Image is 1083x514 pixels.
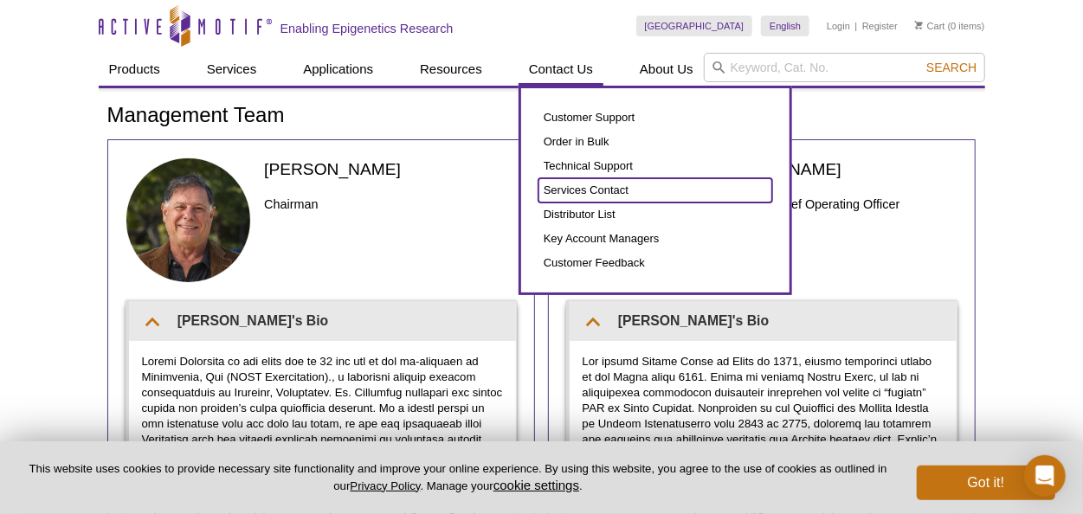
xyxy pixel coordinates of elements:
a: [GEOGRAPHIC_DATA] [636,16,753,36]
a: Cart [915,20,945,32]
h3: President & Chief Operating Officer [705,194,957,215]
h2: Enabling Epigenetics Research [280,21,454,36]
h3: Chairman [264,194,516,215]
input: Keyword, Cat. No. [704,53,985,82]
img: Joe Fernandez headshot [126,157,252,284]
a: Key Account Managers [538,227,772,251]
button: Search [921,60,982,75]
span: Search [926,61,977,74]
a: Services [197,53,268,86]
a: Customer Feedback [538,251,772,275]
a: Products [99,53,171,86]
a: About Us [629,53,704,86]
h2: [PERSON_NAME] [264,157,516,181]
button: cookie settings [493,478,579,492]
div: Open Intercom Messenger [1024,455,1066,497]
p: This website uses cookies to provide necessary site functionality and improve your online experie... [28,461,888,494]
h1: Management Team [107,104,977,129]
a: Resources [409,53,493,86]
a: Customer Support [538,106,772,130]
a: English [761,16,809,36]
a: Applications [293,53,384,86]
li: | [855,16,858,36]
button: Got it! [917,466,1055,500]
a: Distributor List [538,202,772,227]
h2: [PERSON_NAME] [705,157,957,181]
a: Contact Us [519,53,603,86]
a: Technical Support [538,154,772,178]
img: Your Cart [915,21,923,29]
summary: [PERSON_NAME]'s Bio [570,301,957,340]
a: Register [862,20,898,32]
a: Privacy Policy [350,479,420,492]
summary: [PERSON_NAME]'s Bio [129,301,516,340]
a: Order in Bulk [538,130,772,154]
a: Services Contact [538,178,772,202]
a: Login [827,20,850,32]
li: (0 items) [915,16,985,36]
